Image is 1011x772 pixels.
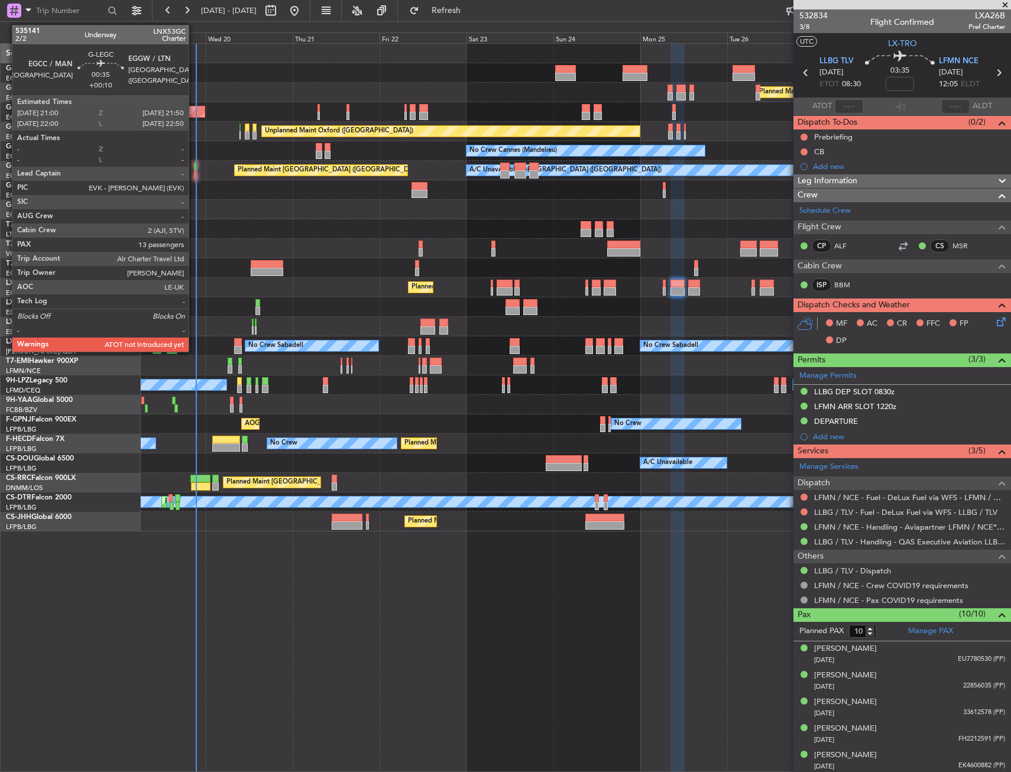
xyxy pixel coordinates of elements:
[6,523,37,531] a: LFPB/LBG
[6,163,31,170] span: G-LEGC
[939,67,963,79] span: [DATE]
[961,79,980,90] span: ELDT
[799,625,844,637] label: Planned PAX
[6,221,30,228] span: T7-BRE
[926,318,940,330] span: FFC
[408,512,594,530] div: Planned Maint [GEOGRAPHIC_DATA] ([GEOGRAPHIC_DATA])
[469,161,662,179] div: A/C Unavailable [GEOGRAPHIC_DATA] ([GEOGRAPHIC_DATA])
[6,124,28,131] span: G-SIRS
[968,9,1005,22] span: LXA26B
[201,5,257,16] span: [DATE] - [DATE]
[814,537,1005,547] a: LLBG / TLV - Handling - QAS Executive Aviation LLBG / TLV
[813,432,1005,442] div: Add new
[6,152,41,161] a: EGGW/LTN
[6,377,67,384] a: 9H-LPZLegacy 500
[813,161,1005,171] div: Add new
[870,16,934,28] div: Flight Confirmed
[796,36,817,47] button: UTC
[6,280,31,287] span: LX-TRO
[6,299,64,306] a: LX-GBHFalcon 7X
[226,473,413,491] div: Planned Maint [GEOGRAPHIC_DATA] ([GEOGRAPHIC_DATA])
[727,33,814,43] div: Tue 26
[6,104,33,111] span: G-GARE
[6,464,37,473] a: LFPB/LBG
[31,28,125,37] span: Only With Activity
[814,696,877,708] div: [PERSON_NAME]
[6,503,37,512] a: LFPB/LBG
[890,65,909,77] span: 03:35
[814,723,877,735] div: [PERSON_NAME]
[6,202,86,209] a: G-VNORChallenger 650
[960,318,968,330] span: FP
[404,434,591,452] div: Planned Maint [GEOGRAPHIC_DATA] ([GEOGRAPHIC_DATA])
[6,397,33,404] span: 9H-YAA
[814,735,834,744] span: [DATE]
[814,416,858,426] div: DEPARTURE
[640,33,727,43] div: Mon 25
[959,608,986,620] span: (10/10)
[958,654,1005,664] span: EU7780530 (PP)
[908,625,953,637] a: Manage PAX
[814,566,891,576] a: LLBG / TLV - Dispatch
[799,461,858,473] a: Manage Services
[6,436,32,443] span: F-HECD
[13,23,128,42] button: Only With Activity
[6,221,81,228] a: T7-BREChallenger 604
[6,202,35,209] span: G-VNOR
[814,522,1005,532] a: LFMN / NCE - Handling - Aviapartner LFMN / NCE*****MY HANDLING****
[814,682,834,691] span: [DATE]
[799,9,828,22] span: 532834
[798,550,824,563] span: Others
[798,608,811,622] span: Pax
[165,317,263,335] div: Planned Maint Geneva (Cointrin)
[963,708,1005,718] span: 33612578 (PP)
[814,507,997,517] a: LLBG / TLV - Fuel - DeLux Fuel via WFS - LLBG / TLV
[614,415,641,433] div: No Crew
[6,65,36,72] span: G-FOMO
[799,370,857,382] a: Manage Permits
[6,230,33,239] a: LTBA/ISL
[888,37,917,50] span: LX-TRO
[6,269,37,278] a: EGLF/FAB
[422,7,471,15] span: Refresh
[469,142,557,160] div: No Crew Cannes (Mandelieu)
[245,415,445,433] div: AOG Maint Hyères ([GEOGRAPHIC_DATA]-[GEOGRAPHIC_DATA])
[952,241,979,251] a: MSR
[6,241,59,248] a: T7-FFIFalcon 7X
[814,580,968,591] a: LFMN / NCE - Crew COVID19 requirements
[939,56,978,67] span: LFMN NCE
[411,278,598,296] div: Planned Maint [GEOGRAPHIC_DATA] ([GEOGRAPHIC_DATA])
[798,445,828,458] span: Services
[968,353,986,365] span: (3/3)
[6,494,72,501] a: CS-DTRFalcon 2000
[6,406,37,414] a: FCBB/BZV
[6,163,69,170] a: G-LEGCLegacy 600
[6,475,31,482] span: CS-RRC
[814,387,895,397] div: LLBG DEP SLOT 0830z
[798,299,910,312] span: Dispatch Checks and Weather
[814,762,834,771] span: [DATE]
[6,416,31,423] span: F-GPNJ
[6,445,37,453] a: LFPB/LBG
[6,124,74,131] a: G-SIRSCitation Excel
[812,278,831,291] div: ISP
[466,33,553,43] div: Sat 23
[6,327,41,336] a: EDLW/DTM
[6,484,43,492] a: DNMM/LOS
[814,132,853,142] div: Prebriefing
[798,353,825,367] span: Permits
[6,74,41,83] a: EGGW/LTN
[835,99,863,113] input: --:--
[143,24,163,34] div: [DATE]
[6,182,73,189] a: G-ENRGPraetor 600
[265,122,413,140] div: Unplanned Maint Oxford ([GEOGRAPHIC_DATA])
[958,734,1005,744] span: FH2212591 (PP)
[380,33,466,43] div: Fri 22
[6,475,76,482] a: CS-RRCFalcon 900LX
[6,85,103,92] a: G-GAALCessna Citation XLS+
[814,643,877,655] div: [PERSON_NAME]
[6,377,30,384] span: 9H-LPZ
[812,100,832,112] span: ATOT
[6,210,37,219] a: EGLF/FAB
[798,220,841,234] span: Flight Crew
